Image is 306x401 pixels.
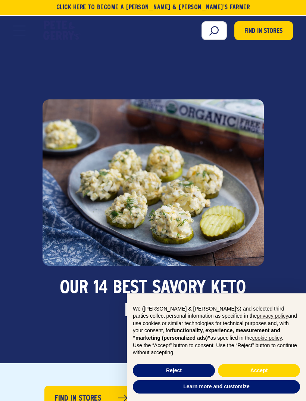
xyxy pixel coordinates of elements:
[93,277,108,300] span: 14
[127,293,306,401] div: Notice
[244,27,282,37] span: Find in Stores
[257,313,288,319] a: privacy policy
[211,277,246,300] span: Keto
[133,305,300,342] p: We ([PERSON_NAME] & [PERSON_NAME]'s) and selected third parties collect personal information as s...
[113,277,147,300] span: Best
[60,277,88,300] span: Our
[202,21,227,40] input: Search
[133,364,215,377] button: Reject
[152,277,206,300] span: Savory
[252,335,282,341] a: cookie policy
[133,380,300,394] button: Learn more and customize
[125,300,181,323] span: Recipes
[126,329,180,334] span: By
[13,25,26,36] button: Open Mobile Menu Modal Dialog
[234,21,293,40] a: Find in Stores
[133,327,280,341] strong: functionality, experience, measurement and “marketing (personalized ads)”
[133,342,300,357] p: Use the “Accept” button to consent. Use the “Reject” button to continue without accepting.
[218,364,300,377] button: Accept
